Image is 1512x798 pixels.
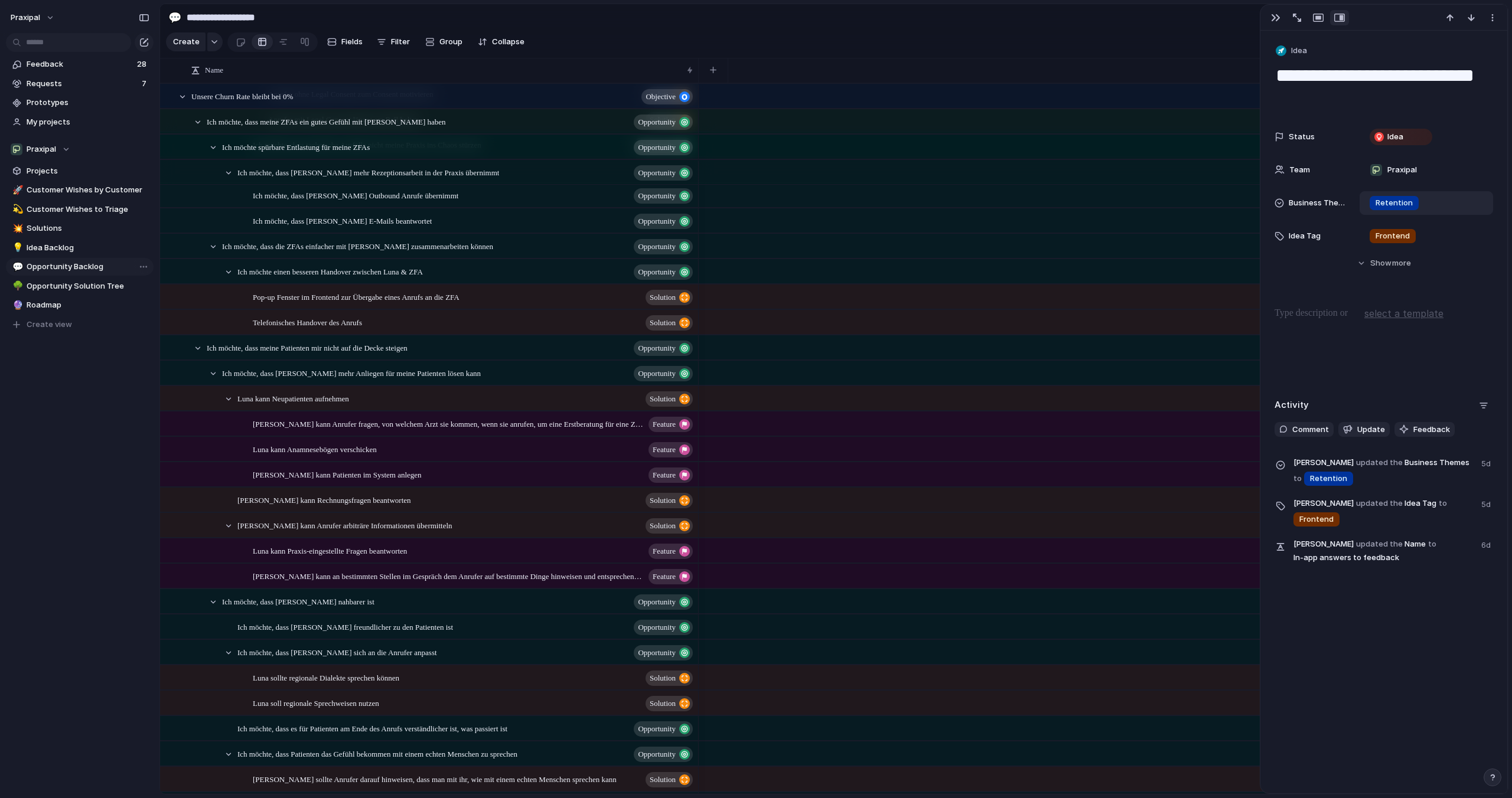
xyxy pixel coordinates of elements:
[650,315,676,331] span: Solution
[1363,305,1445,322] button: select a template
[6,316,154,333] button: Create view
[650,670,676,686] span: Solution
[646,671,693,686] button: Solution
[1392,257,1411,269] span: more
[634,747,693,762] button: Opportunity
[27,116,149,128] span: My projects
[27,242,149,254] span: Idea Backlog
[12,202,21,216] div: 💫
[6,239,154,257] a: 💡Idea Backlog
[391,36,410,48] span: Filter
[12,222,21,236] div: 💥
[6,201,154,218] a: 💫Customer Wishes to Triage
[6,277,154,295] div: 🌳Opportunity Solution Tree
[634,341,693,356] button: Opportunity
[253,544,407,557] span: Luna kann Praxis-eingestellte Fragen beantworten
[27,204,149,215] span: Customer Wishes to Triage
[1338,422,1390,437] button: Update
[638,264,676,280] span: Opportunity
[27,97,149,109] span: Prototypes
[6,94,154,112] a: Prototypes
[1413,424,1450,436] span: Feedback
[650,771,676,788] span: Solution
[11,204,22,215] button: 💫
[1481,537,1493,551] span: 6d
[653,543,676,560] span: Feature
[1428,538,1436,550] span: to
[6,220,154,237] a: 💥Solutions
[1293,537,1474,564] span: Name In-app answers to feedback
[253,671,399,684] span: Luna sollte regionale Dialekte sprechen können
[11,242,22,254] button: 💡
[12,241,21,254] div: 💡
[649,442,693,457] button: Feature
[1356,538,1403,550] span: updated the
[646,493,693,508] button: Solution
[1289,230,1321,242] span: Idea Tag
[649,544,693,559] button: Feature
[6,296,154,314] a: 🔮Roadmap
[1310,473,1347,485] span: Retention
[6,181,154,199] div: 🚀Customer Wishes by Customer
[1293,496,1474,528] span: Idea Tag
[1293,498,1354,509] span: [PERSON_NAME]
[653,467,676,483] span: Feature
[253,290,460,303] span: Pop-up Fenster im Frontend zur Übergabe eines Anrufs an die ZFA
[638,746,676,763] span: Opportunity
[649,467,693,483] button: Feature
[6,162,154,180] a: Projects
[653,416,676,433] span: Feature
[653,441,676,458] span: Feature
[1439,498,1447,509] span: to
[1357,424,1385,436] span: Update
[237,391,349,405] span: Luna kann Neupatienten aufnehmen
[1293,538,1354,550] span: [PERSON_NAME]
[646,772,693,787] button: Solution
[142,78,149,90] span: 7
[1275,253,1493,274] button: Showmore
[27,261,149,273] span: Opportunity Backlog
[1289,197,1350,209] span: Business Themes
[1387,131,1403,143] span: Idea
[166,32,206,51] button: Create
[646,518,693,534] button: Solution
[646,391,693,407] button: Solution
[1394,422,1455,437] button: Feedback
[322,32,367,51] button: Fields
[1289,164,1310,176] span: Team
[646,290,693,305] button: Solution
[27,299,149,311] span: Roadmap
[237,518,452,532] span: [PERSON_NAME] kann Anrufer arbiträre Informationen übermitteln
[634,594,693,610] button: Opportunity
[12,260,21,274] div: 💬
[1291,45,1307,57] span: Idea
[372,32,415,51] button: Filter
[237,645,437,659] span: Ich möchte, dass [PERSON_NAME] sich an die Anrufer anpasst
[253,467,422,481] span: [PERSON_NAME] kann Patienten im System anlegen
[1481,456,1493,470] span: 5d
[634,165,693,181] button: Opportunity
[11,280,22,292] button: 🌳
[638,340,676,357] span: Opportunity
[168,9,181,25] div: 💬
[634,264,693,280] button: Opportunity
[191,89,293,103] span: Unsere Churn Rate bleibt bei 0%
[207,115,446,128] span: Ich möchte, dass meine ZFAs ein gutes Gefühl mit [PERSON_NAME] haben
[638,645,676,661] span: Opportunity
[634,140,693,155] button: Opportunity
[492,36,524,48] span: Collapse
[27,165,149,177] span: Projects
[165,8,184,27] button: 💬
[237,493,411,506] span: [PERSON_NAME] kann Rechnungsfragen beantworten
[1275,422,1334,437] button: Comment
[6,75,154,93] a: Requests7
[6,55,154,73] a: Feedback28
[646,696,693,711] button: Solution
[1356,498,1403,509] span: updated the
[634,214,693,229] button: Opportunity
[634,645,693,660] button: Opportunity
[6,140,154,158] button: Praxipal
[237,620,453,633] span: Ich möchte, dass [PERSON_NAME] freundlicher zu den Patienten ist
[5,8,61,27] button: praxipal
[439,36,462,48] span: Group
